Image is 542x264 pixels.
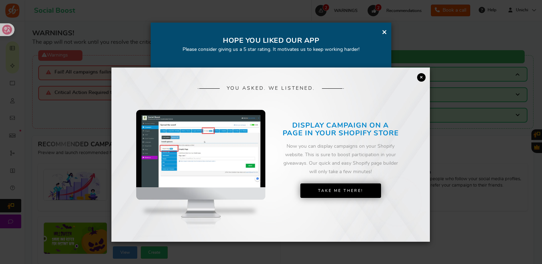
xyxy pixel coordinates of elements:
[300,183,381,198] a: Take Me There!
[417,73,426,82] a: ×
[142,115,260,187] img: screenshot
[512,234,542,264] iframe: LiveChat chat widget
[227,86,315,91] span: YOU ASKED. WE LISTENED.
[282,142,399,176] div: Now you can display campaigns on your Shopify website. This is sure to boost participation in you...
[136,110,265,241] img: mockup
[282,122,399,137] h2: DISPLAY CAMPAIGN ON A PAGE IN YOUR SHOPIFY STORE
